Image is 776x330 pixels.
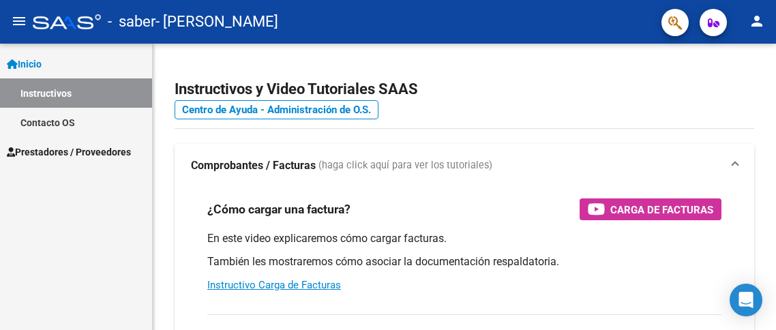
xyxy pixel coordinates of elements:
h2: Instructivos y Video Tutoriales SAAS [175,76,754,102]
strong: Comprobantes / Facturas [191,158,316,173]
a: Centro de Ayuda - Administración de O.S. [175,100,378,119]
mat-icon: person [749,13,765,29]
span: Prestadores / Proveedores [7,145,131,160]
span: - saber [108,7,155,37]
mat-icon: menu [11,13,27,29]
p: También les mostraremos cómo asociar la documentación respaldatoria. [207,254,721,269]
p: En este video explicaremos cómo cargar facturas. [207,231,721,246]
mat-expansion-panel-header: Comprobantes / Facturas (haga click aquí para ver los tutoriales) [175,144,754,187]
a: Instructivo Carga de Facturas [207,279,341,291]
div: Open Intercom Messenger [730,284,762,316]
span: Inicio [7,57,42,72]
h3: ¿Cómo cargar una factura? [207,200,350,219]
button: Carga de Facturas [580,198,721,220]
span: - [PERSON_NAME] [155,7,278,37]
span: (haga click aquí para ver los tutoriales) [318,158,492,173]
span: Carga de Facturas [610,201,713,218]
